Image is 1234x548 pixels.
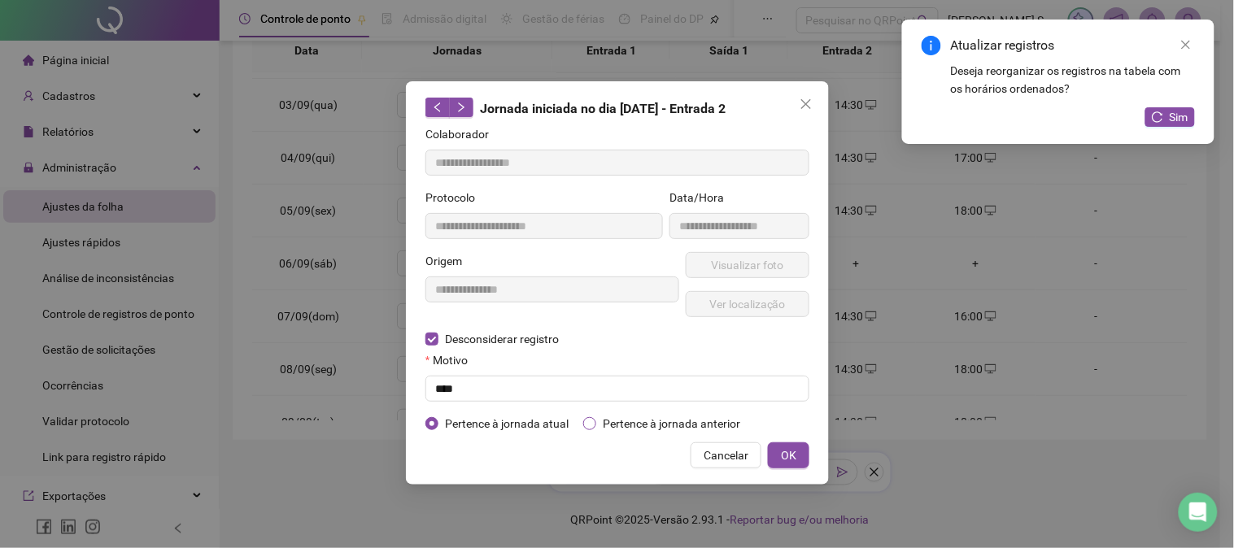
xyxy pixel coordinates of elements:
[1152,111,1163,123] span: reload
[781,446,796,464] span: OK
[425,351,478,369] label: Motivo
[922,36,941,55] span: info-circle
[686,252,809,278] button: Visualizar foto
[425,189,486,207] label: Protocolo
[425,252,473,270] label: Origem
[456,102,467,113] span: right
[438,330,565,348] span: Desconsiderar registro
[425,125,499,143] label: Colaborador
[951,36,1195,55] div: Atualizar registros
[596,415,747,433] span: Pertence à jornada anterior
[1177,36,1195,54] a: Close
[1180,39,1192,50] span: close
[1179,493,1218,532] div: Open Intercom Messenger
[768,442,809,468] button: OK
[669,189,735,207] label: Data/Hora
[449,98,473,117] button: right
[704,446,748,464] span: Cancelar
[686,291,809,317] button: Ver localização
[691,442,761,468] button: Cancelar
[951,62,1195,98] div: Deseja reorganizar os registros na tabela com os horários ordenados?
[1170,108,1188,126] span: Sim
[425,98,450,117] button: left
[1145,107,1195,127] button: Sim
[793,91,819,117] button: Close
[438,415,575,433] span: Pertence à jornada atual
[800,98,813,111] span: close
[432,102,443,113] span: left
[425,98,809,119] div: Jornada iniciada no dia [DATE] - Entrada 2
